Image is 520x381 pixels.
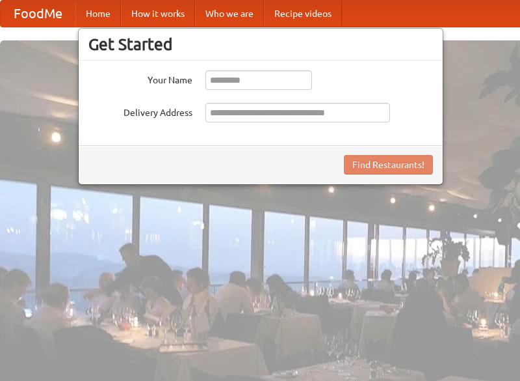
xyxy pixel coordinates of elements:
a: Home [75,1,121,27]
button: Find Restaurants! [344,155,433,175]
a: FoodMe [1,1,75,27]
h3: Get Started [88,35,433,54]
a: How it works [121,1,195,27]
a: Who we are [195,1,264,27]
label: Your Name [88,70,192,87]
label: Delivery Address [88,103,192,119]
a: Recipe videos [264,1,342,27]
